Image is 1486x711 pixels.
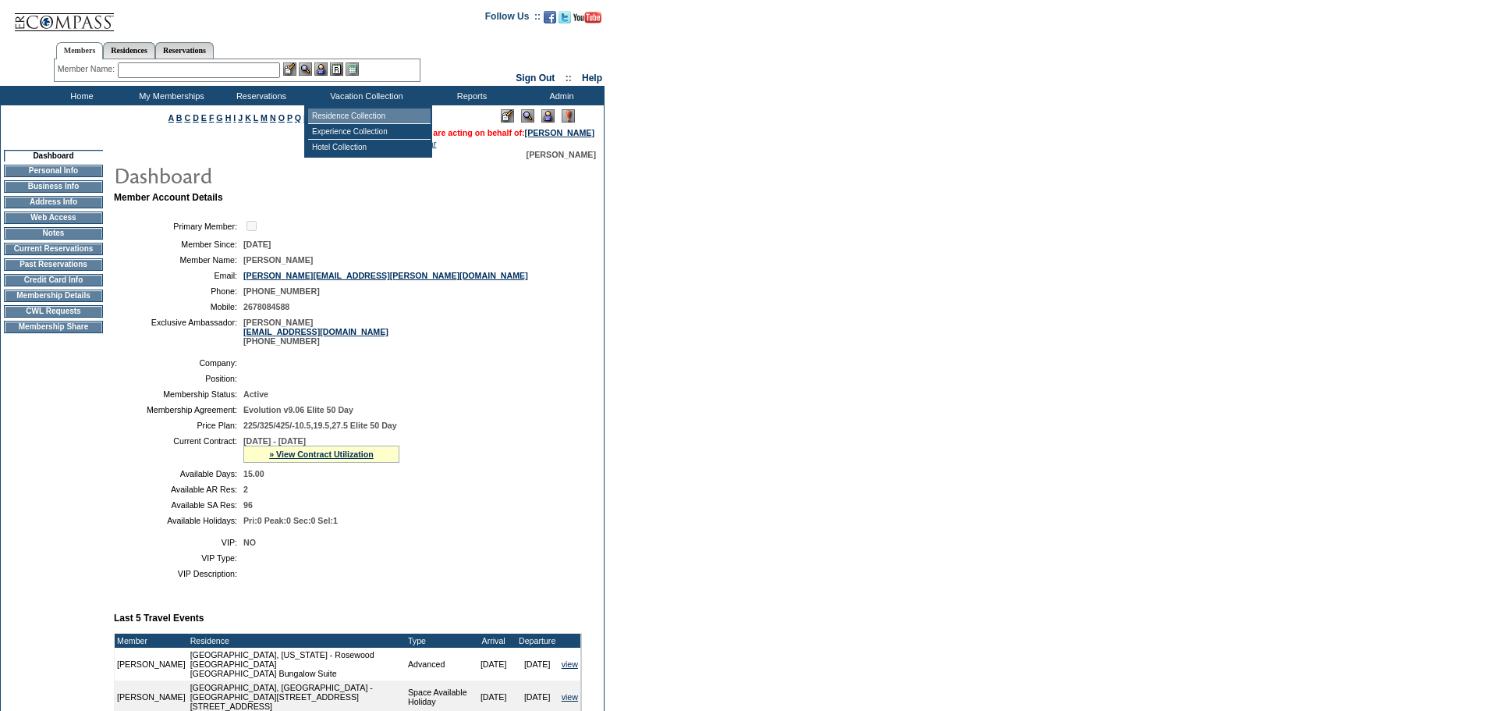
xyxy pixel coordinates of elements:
[269,450,374,459] a: » View Contract Utilization
[406,648,472,681] td: Advanced
[515,86,605,105] td: Admin
[243,469,264,478] span: 15.00
[559,11,571,23] img: Follow us on Twitter
[559,16,571,25] a: Follow us on Twitter
[416,128,594,137] span: You are acting on behalf of:
[544,16,556,25] a: Become our fan on Facebook
[287,113,293,123] a: P
[113,159,425,190] img: pgTtlDashboard.gif
[120,485,237,494] td: Available AR Res:
[243,286,320,296] span: [PHONE_NUMBER]
[58,62,118,76] div: Member Name:
[120,500,237,510] td: Available SA Res:
[243,485,248,494] span: 2
[527,150,596,159] span: [PERSON_NAME]
[243,327,388,336] a: [EMAIL_ADDRESS][DOMAIN_NAME]
[243,538,256,547] span: NO
[308,108,431,124] td: Residence Collection
[346,62,359,76] img: b_calculator.gif
[406,634,472,648] td: Type
[485,9,541,28] td: Follow Us ::
[562,659,578,669] a: view
[243,436,306,446] span: [DATE] - [DATE]
[4,305,103,318] td: CWL Requests
[120,421,237,430] td: Price Plan:
[544,11,556,23] img: Become our fan on Facebook
[215,86,304,105] td: Reservations
[4,274,103,286] td: Credit Card Info
[193,113,199,123] a: D
[472,634,516,648] td: Arrival
[4,243,103,255] td: Current Reservations
[245,113,251,123] a: K
[4,290,103,302] td: Membership Details
[472,648,516,681] td: [DATE]
[304,86,425,105] td: Vacation Collection
[308,140,431,155] td: Hotel Collection
[243,500,253,510] span: 96
[516,648,559,681] td: [DATE]
[525,128,594,137] a: [PERSON_NAME]
[120,436,237,463] td: Current Contract:
[238,113,243,123] a: J
[4,212,103,224] td: Web Access
[243,405,353,414] span: Evolution v9.06 Elite 50 Day
[35,86,125,105] td: Home
[114,613,204,624] b: Last 5 Travel Events
[56,42,104,59] a: Members
[562,692,578,702] a: view
[4,165,103,177] td: Personal Info
[115,634,188,648] td: Member
[283,62,296,76] img: b_edit.gif
[573,12,601,23] img: Subscribe to our YouTube Channel
[243,302,289,311] span: 2678084588
[243,318,388,346] span: [PERSON_NAME] [PHONE_NUMBER]
[314,62,328,76] img: Impersonate
[243,421,397,430] span: 225/325/425/-10.5,19.5,27.5 Elite 50 Day
[582,73,602,84] a: Help
[155,42,214,59] a: Reservations
[233,113,236,123] a: I
[261,113,268,123] a: M
[516,73,555,84] a: Sign Out
[216,113,222,123] a: G
[120,389,237,399] td: Membership Status:
[4,321,103,333] td: Membership Share
[114,192,223,203] b: Member Account Details
[120,318,237,346] td: Exclusive Ambassador:
[120,374,237,383] td: Position:
[243,255,313,265] span: [PERSON_NAME]
[299,62,312,76] img: View
[188,648,406,681] td: [GEOGRAPHIC_DATA], [US_STATE] - Rosewood [GEOGRAPHIC_DATA] [GEOGRAPHIC_DATA] Bungalow Suite
[120,302,237,311] td: Mobile:
[243,240,271,249] span: [DATE]
[209,113,215,123] a: F
[562,109,575,123] img: Log Concern/Member Elevation
[573,16,601,25] a: Subscribe to our YouTube Channel
[120,569,237,578] td: VIP Description:
[225,113,232,123] a: H
[4,180,103,193] td: Business Info
[120,271,237,280] td: Email:
[278,113,285,123] a: O
[103,42,155,59] a: Residences
[4,150,103,162] td: Dashboard
[243,271,528,280] a: [PERSON_NAME][EMAIL_ADDRESS][PERSON_NAME][DOMAIN_NAME]
[125,86,215,105] td: My Memberships
[243,516,338,525] span: Pri:0 Peak:0 Sec:0 Sel:1
[120,553,237,563] td: VIP Type:
[270,113,276,123] a: N
[120,469,237,478] td: Available Days:
[516,634,559,648] td: Departure
[425,86,515,105] td: Reports
[243,389,268,399] span: Active
[176,113,183,123] a: B
[120,358,237,368] td: Company:
[521,109,534,123] img: View Mode
[184,113,190,123] a: C
[201,113,207,123] a: E
[501,109,514,123] img: Edit Mode
[541,109,555,123] img: Impersonate
[4,258,103,271] td: Past Reservations
[566,73,572,84] span: ::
